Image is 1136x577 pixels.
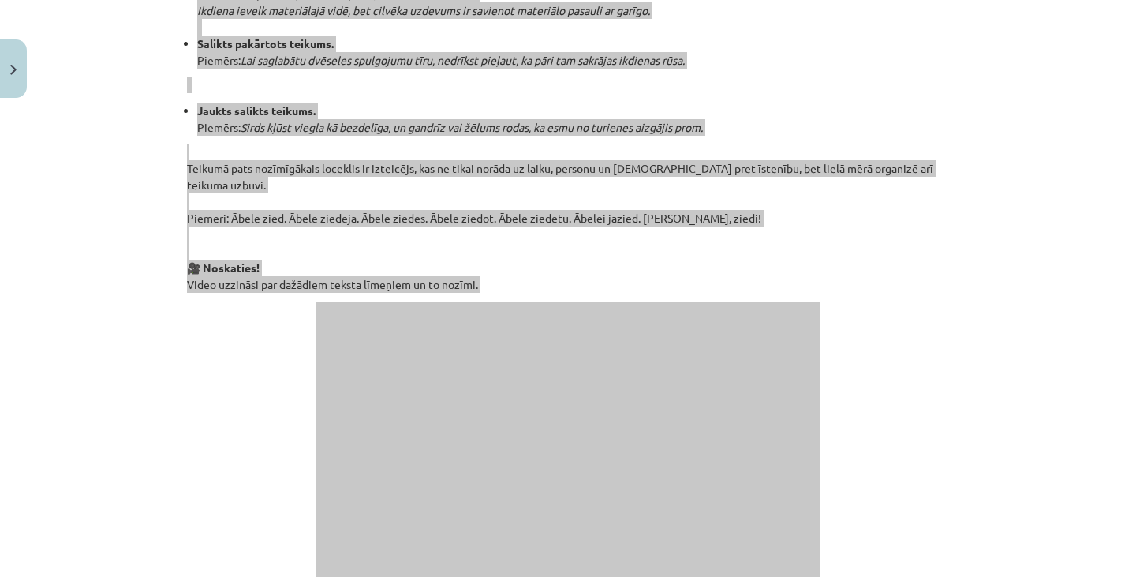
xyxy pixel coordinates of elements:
strong: Jaukts salikts teikums. [197,103,316,118]
em: Sirds kļūst viegla kā bezdelīga, un gandrīz vai žēlums rodas, ka esmu no turienes aizgājis prom. [241,120,703,134]
li: Piemērs: [197,103,949,136]
img: icon-close-lesson-0947bae3869378f0d4975bcd49f059093ad1ed9edebbc8119c70593378902aed.svg [10,65,17,75]
strong: 🎥 Noskaties! [187,260,260,275]
p: Teikumā pats nozīmīgākais loceklis ir izteicējs, kas ne tikai norāda uz laiku, personu un [DEMOGR... [187,144,949,293]
strong: Salikts pakārtots teikums. [197,36,334,51]
li: Piemērs: [197,36,949,69]
em: Lai saglabātu dvēseles spulgojumu tīru, nedrīkst pieļaut, ka pāri tam sakrājas ikdienas rūsa. [241,53,685,67]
